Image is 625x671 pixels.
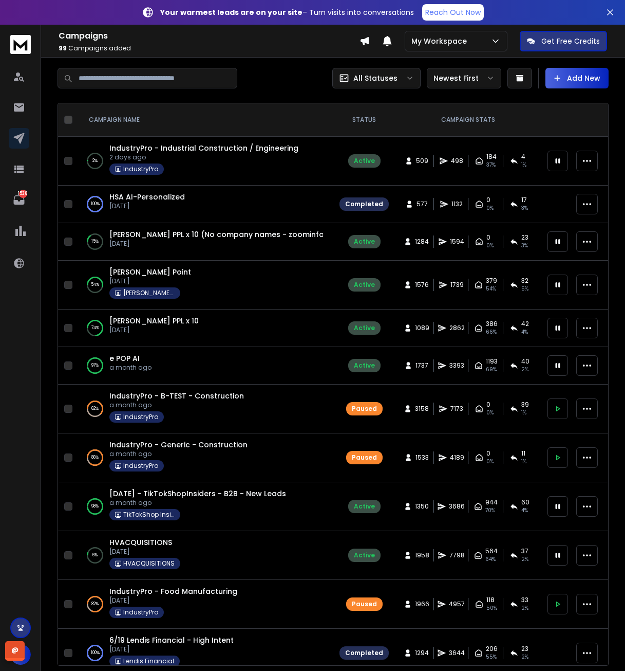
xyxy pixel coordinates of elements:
[353,73,397,83] p: All Statuses
[77,137,333,186] td: 2%IndustryPro - Industrial Construction / Engineering2 days agoIndustryPro
[345,649,383,657] div: Completed
[449,324,465,332] span: 2862
[354,281,375,289] div: Active
[486,366,497,374] span: 69 %
[123,413,158,421] p: IndustryPro
[354,551,375,559] div: Active
[486,285,496,293] span: 54 %
[123,511,175,519] p: TikTokShop Insiders
[109,488,286,499] a: [DATE] - TikTokShopInsiders - B2B - New Leads
[77,433,333,482] td: 86%IndustryPro - Generic - Constructiona month agoIndustryPro
[415,361,428,370] span: 1737
[521,458,526,466] span: 1 %
[521,645,528,653] span: 23
[545,68,609,88] button: Add New
[91,237,99,247] p: 15 %
[109,548,180,556] p: [DATE]
[486,401,490,409] span: 0
[10,35,31,54] img: logo
[109,440,248,450] span: IndustryPro - Generic - Construction
[352,454,377,462] div: Paused
[521,242,528,250] span: 3 %
[415,454,429,462] span: 1533
[411,36,471,46] p: My Workspace
[415,324,429,332] span: 1089
[521,449,525,458] span: 11
[109,364,151,372] p: a month ago
[5,641,25,661] div: @
[521,328,528,336] span: 4 %
[415,405,429,413] span: 3158
[449,649,465,657] span: 3644
[77,223,333,261] td: 15%[PERSON_NAME] PPL x 10 (No company names - zoominfo)[DATE]
[486,328,497,336] span: 66 %
[521,653,528,661] span: 2 %
[521,204,528,212] span: 3 %
[109,401,244,409] p: a month ago
[91,280,99,290] p: 54 %
[352,405,377,413] div: Paused
[521,161,526,169] span: 1 %
[541,36,600,46] p: Get Free Credits
[486,204,494,212] span: 0%
[486,653,497,661] span: 55 %
[92,156,98,166] p: 2 %
[77,347,333,385] td: 97%e POP AIa month ago
[109,192,185,202] a: HSA AI-Personalized
[109,277,191,285] p: [DATE]
[449,502,465,511] span: 3686
[416,200,428,208] span: 577
[9,190,29,210] a: 1538
[333,103,395,137] th: STATUS
[395,103,541,137] th: CAMPAIGN STATS
[521,409,526,417] span: 1 %
[109,499,286,507] p: a month ago
[352,600,377,608] div: Paused
[485,506,495,515] span: 70 %
[521,506,528,515] span: 4 %
[109,450,248,458] p: a month ago
[109,635,234,645] a: 6/19 Lendis Financial - High Intent
[486,233,490,242] span: 0
[109,537,172,548] a: HVACQUISITIONS
[109,316,199,326] a: [PERSON_NAME] PPL x 10
[345,200,383,208] div: Completed
[486,458,494,466] span: 0%
[449,600,465,608] span: 4957
[91,599,99,609] p: 82 %
[415,281,429,289] span: 1576
[415,649,429,657] span: 1294
[109,153,298,161] p: 2 days ago
[521,401,529,409] span: 39
[77,482,333,531] td: 98%[DATE] - TikTokShopInsiders - B2B - New Leadsa month agoTikTokShop Insiders
[91,360,99,371] p: 97 %
[109,267,191,277] a: [PERSON_NAME] Point
[109,326,199,334] p: [DATE]
[415,502,429,511] span: 1350
[91,501,99,512] p: 98 %
[109,391,244,401] a: IndustryPro - B-TEST - Construction
[486,645,498,653] span: 206
[109,143,298,153] a: IndustryPro - Industrial Construction / Engineering
[59,30,359,42] h1: Campaigns
[486,320,498,328] span: 386
[77,186,333,223] td: 100%HSA AI-Personalized[DATE]
[521,604,528,612] span: 2 %
[109,202,185,210] p: [DATE]
[449,361,464,370] span: 3393
[486,196,490,204] span: 0
[521,547,528,555] span: 37
[77,261,333,310] td: 54%[PERSON_NAME] Point[DATE][PERSON_NAME] Point
[77,531,333,580] td: 6%HVACQUISITIONS[DATE]HVACQUISITIONS
[521,320,529,328] span: 42
[109,229,328,240] a: [PERSON_NAME] PPL x 10 (No company names - zoominfo)
[449,551,465,559] span: 7798
[450,454,464,462] span: 4189
[77,103,333,137] th: CAMPAIGN NAME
